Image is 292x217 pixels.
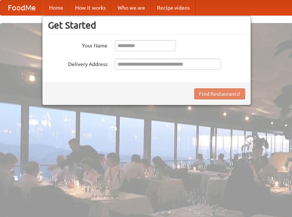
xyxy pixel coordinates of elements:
[112,0,151,15] a: Who we are
[0,0,43,15] a: FoodMe
[48,59,108,68] label: Delivery Address
[43,0,69,15] a: Home
[48,40,108,49] label: Your Name
[151,0,196,15] a: Recipe videos
[48,20,245,31] h3: Get Started
[69,0,112,15] a: How it works
[194,88,245,99] button: Find Restaurants!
